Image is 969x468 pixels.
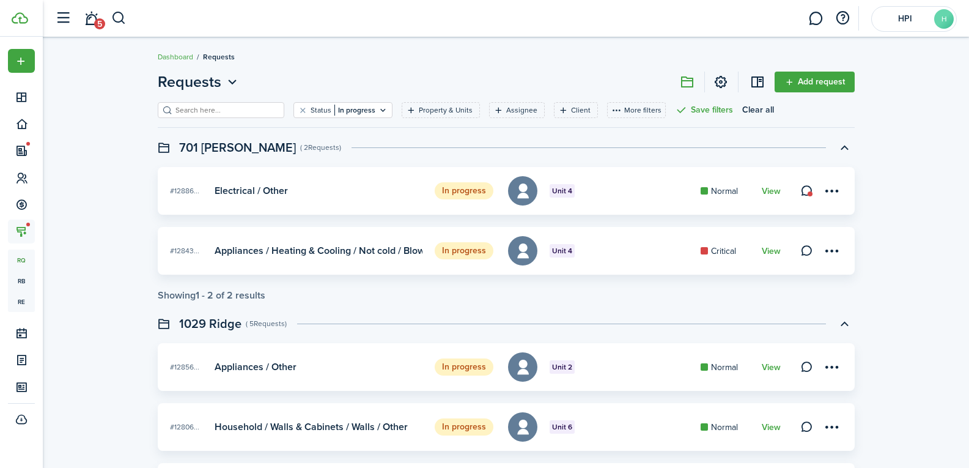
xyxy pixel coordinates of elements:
[435,418,493,436] status: In progress
[8,270,35,291] a: rb
[311,105,331,116] filter-tag-label: Status
[158,51,193,62] a: Dashboard
[419,105,473,116] filter-tag-label: Property & Units
[111,8,127,29] button: Search
[552,185,572,196] span: Unit 4
[172,105,280,116] input: Search here...
[552,245,572,256] span: Unit 4
[762,363,781,373] a: View
[804,3,827,34] a: Messaging
[701,185,750,198] card-mark: Normal
[554,102,598,118] filter-tag: Open filter
[158,71,240,93] button: Requests
[158,71,221,93] span: Requests
[571,105,591,116] filter-tag-label: Client
[607,102,666,118] button: More filters
[742,102,774,118] button: Clear all
[196,288,233,302] pagination-page-total: 1 - 2 of 2
[880,15,929,23] span: HPI
[435,242,493,259] status: In progress
[158,290,265,301] div: Showing results
[158,71,240,93] button: Open menu
[215,245,423,256] card-title: Appliances / Heating & Cooling / Not cold / Blowing slightly
[179,138,296,157] swimlane-title: 701 [PERSON_NAME]
[94,18,105,29] span: 5
[834,313,855,334] button: Toggle accordion
[293,102,392,118] filter-tag: Open filter
[550,420,575,434] badge: Unit 6
[79,3,103,34] a: Notifications
[300,142,341,153] swimlane-subtitle: ( 2 Requests )
[12,12,28,24] img: TenantCloud
[435,358,493,376] status: In progress
[215,422,408,433] card-title: Household / Walls & Cabinets / Walls / Other
[762,187,781,196] a: View
[701,361,750,374] card-mark: Normal
[506,105,537,116] filter-tag-label: Assignee
[158,167,855,301] maintenance-list-swimlane-item: Toggle accordion
[834,137,855,158] button: Toggle accordion
[675,102,733,118] button: Save filters
[762,423,781,433] a: View
[552,422,572,433] span: Unit 6
[934,9,954,29] avatar-text: H
[701,245,750,258] card-mark: Critical
[8,49,35,73] button: Open menu
[550,360,575,374] badge: Unit 2
[246,318,287,329] swimlane-subtitle: ( 5 Requests )
[51,7,75,30] button: Open sidebar
[832,8,853,29] button: Open resource center
[8,291,35,312] a: re
[298,105,308,115] button: Clear filter
[435,182,493,199] status: In progress
[170,362,199,373] span: #12856...
[334,105,375,116] filter-tag-value: In progress
[179,314,241,333] swimlane-title: 1029 Ridge
[170,245,199,256] span: #12843...
[203,51,235,62] span: Requests
[552,362,572,373] span: Unit 2
[215,185,288,196] card-title: Electrical / Other
[489,102,545,118] filter-tag: Open filter
[170,185,199,196] span: #12886...
[402,102,480,118] filter-tag: Open filter
[762,247,781,256] a: View
[550,184,575,198] badge: Unit 4
[170,422,199,433] span: #12806...
[215,362,297,373] card-title: Appliances / Other
[8,250,35,270] a: rq
[701,421,750,434] card-mark: Normal
[550,244,575,258] badge: Unit 4
[775,72,855,92] a: Add request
